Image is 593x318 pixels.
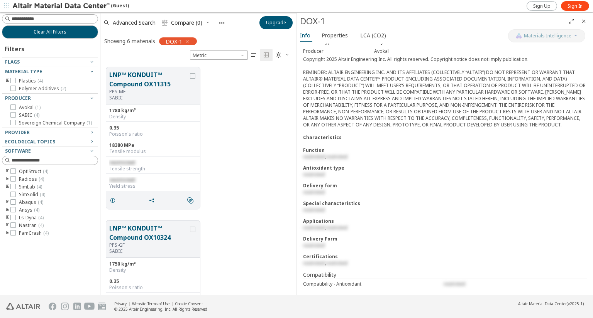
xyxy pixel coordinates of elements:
button: Tile View [260,49,273,61]
i:  [263,52,269,58]
span: restricted [326,153,347,160]
span: Advanced Search [113,20,156,25]
button: Full Screen [565,15,578,27]
div: Antioxidant type [303,165,587,171]
i:  [251,52,257,58]
span: Abaqus [19,199,43,205]
a: Privacy [114,301,127,306]
button: Similar search [184,193,200,208]
span: Upgrade [266,20,286,26]
div: PPS-GF [109,242,188,248]
span: ( 4 ) [38,199,43,205]
span: ( 4 ) [34,207,39,213]
a: Cookie Consent [175,301,203,306]
i: toogle group [5,215,10,221]
span: ( 4 ) [43,168,48,175]
span: DOX-1 [166,38,182,45]
div: Applications [303,218,587,224]
i:  [162,20,168,26]
button: Upgrade [259,16,293,29]
div: Special characteristics [303,200,587,207]
span: SimLab [19,184,42,190]
button: Details [106,193,122,208]
div: Filters [2,39,28,57]
div: Function [303,147,587,153]
button: LNP™ KONDUIT™ Compound OX11315 [109,70,188,89]
span: Avokal [19,104,41,111]
div: (Guest) [12,2,129,10]
div: PPS-MF [109,89,188,95]
div: Characteristics [303,134,587,141]
span: Compare (0) [171,20,202,25]
div: 18380 MPa [109,142,197,148]
span: ( 4 ) [38,214,44,221]
span: restricted [303,242,325,249]
span: restricted [303,224,325,231]
div: 0.35 [109,278,197,284]
span: ( 1 ) [35,104,41,111]
span: ( 1 ) [86,119,92,126]
span: restricted [444,281,465,287]
span: ( 2 ) [61,85,66,92]
div: 1780 kg/m³ [109,108,197,114]
button: Clear All Filters [2,25,98,39]
span: Software [5,148,31,154]
span: Flags [5,59,20,65]
div: grid [100,61,296,295]
span: Materials Intelligence [524,33,571,39]
div: 1750 kg/m³ [109,261,197,267]
div: Poisson's ratio [109,131,197,137]
span: Ecological Topics [5,138,55,145]
span: Properties [322,29,348,42]
i: toogle group [5,230,10,236]
div: Certifications [303,253,587,260]
span: Sovereign Chemical Company [19,120,92,126]
span: Producer [5,95,31,101]
div: Avokal [374,48,587,54]
div: , [303,153,587,160]
a: Website Terms of Use [132,301,169,306]
i:  [187,197,193,204]
img: AI Copilot [516,33,522,39]
div: Unit System [190,50,248,60]
span: OptiStruct [19,168,48,175]
div: Compatibility - Antioxidant [303,281,444,287]
div: Density [109,267,197,273]
span: Polymer Additives [19,86,66,92]
button: AI CopilotMaterials Intelligence [508,29,585,42]
button: Share [145,193,161,208]
span: ( 4 ) [38,222,44,229]
span: ( 4 ) [39,176,44,182]
div: Delivery Form [303,236,587,242]
span: Altair Material Data Center [518,301,567,306]
span: Metric [190,50,248,60]
button: Close [578,15,590,27]
span: Ansys [19,207,39,213]
span: Material Type [5,68,42,75]
span: Sign In [568,3,583,9]
button: Table View [248,49,260,61]
div: © 2025 Altair Engineering, Inc. All Rights Reserved. [114,306,208,312]
button: LNP™ KONDUIT™ Compound OX10324 [109,224,188,242]
div: Compatibility [303,271,587,279]
span: ( 4 ) [40,191,45,198]
p: SABIC [109,248,188,254]
i: toogle group [5,222,10,229]
div: Delivery form [303,182,587,189]
span: Ls-Dyna [19,215,44,221]
span: ( 4 ) [34,112,39,118]
div: Poisson's ratio [109,284,197,291]
span: restricted [303,207,325,213]
button: Theme [273,49,293,61]
span: restricted [303,260,325,266]
span: LCA (CO2) [360,29,386,42]
button: Software [2,146,98,156]
span: SimSolid [19,192,45,198]
div: Density [109,114,197,120]
div: (v2025.1) [518,301,584,306]
span: SABIC [19,112,39,118]
span: Provider [5,129,30,136]
span: Clear All Filters [34,29,66,35]
img: Altair Engineering [6,303,40,310]
i: toogle group [5,78,10,84]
